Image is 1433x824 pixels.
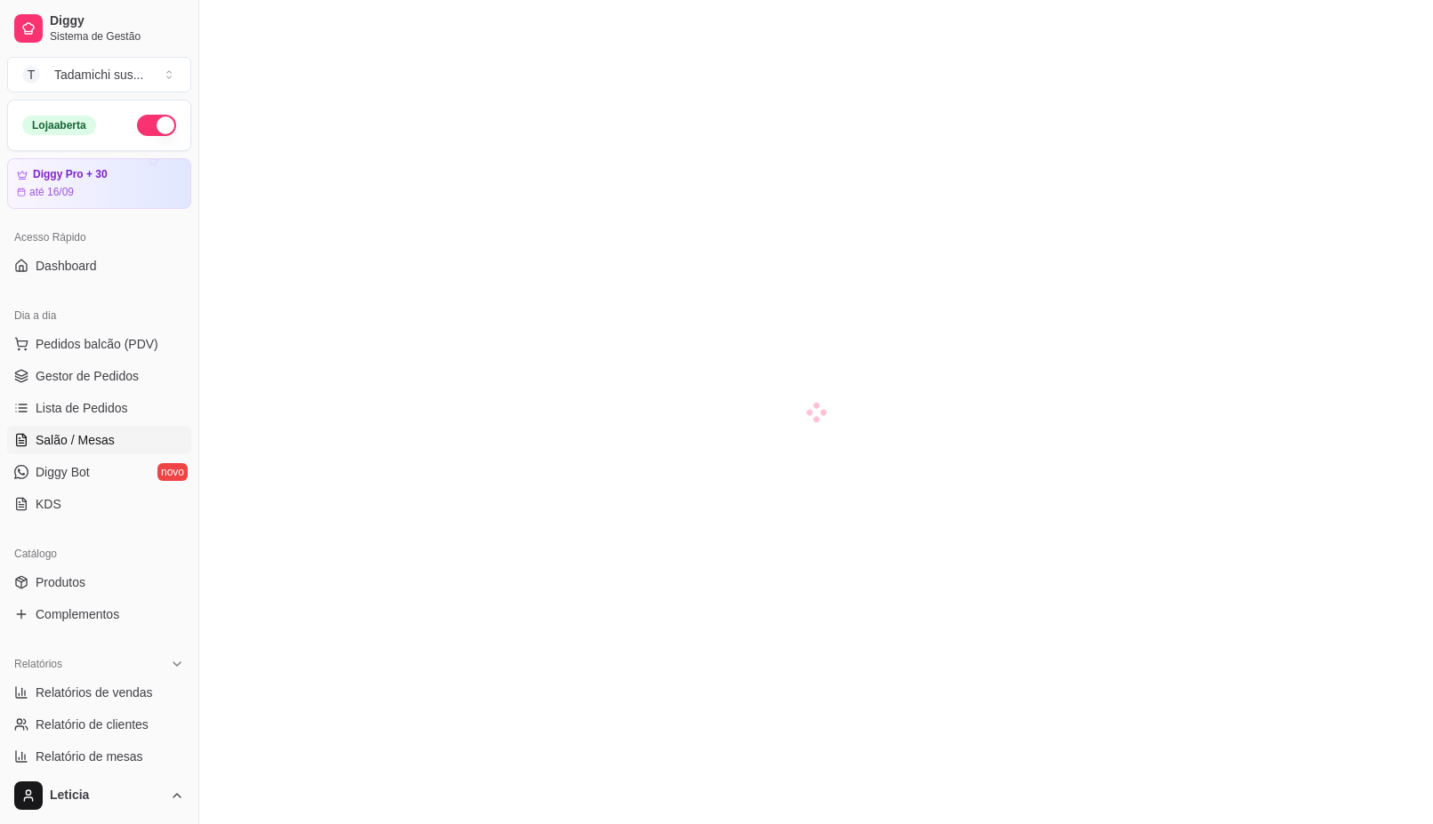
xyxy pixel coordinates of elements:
span: Sistema de Gestão [50,29,184,44]
span: Diggy Bot [36,463,90,481]
article: até 16/09 [29,185,74,199]
a: Dashboard [7,252,191,280]
a: KDS [7,490,191,518]
button: Alterar Status [137,115,176,136]
div: Tadamichi sus ... [54,66,143,84]
a: Lista de Pedidos [7,394,191,422]
span: Complementos [36,605,119,623]
span: Pedidos balcão (PDV) [36,335,158,353]
span: Leticia [50,788,163,804]
span: Relatório de mesas [36,748,143,765]
div: Dia a dia [7,301,191,330]
span: Gestor de Pedidos [36,367,139,385]
div: Catálogo [7,540,191,568]
span: Produtos [36,573,85,591]
span: T [22,66,40,84]
span: Lista de Pedidos [36,399,128,417]
button: Select a team [7,57,191,92]
a: Produtos [7,568,191,596]
button: Pedidos balcão (PDV) [7,330,191,358]
a: Complementos [7,600,191,628]
a: Relatório de mesas [7,742,191,771]
span: KDS [36,495,61,513]
span: Relatórios de vendas [36,684,153,701]
a: Relatórios de vendas [7,678,191,707]
span: Dashboard [36,257,97,275]
span: Diggy [50,13,184,29]
span: Relatórios [14,657,62,671]
div: Loja aberta [22,116,96,135]
a: Diggy Botnovo [7,458,191,486]
article: Diggy Pro + 30 [33,168,108,181]
button: Leticia [7,774,191,817]
a: Salão / Mesas [7,426,191,454]
a: Diggy Pro + 30até 16/09 [7,158,191,209]
span: Relatório de clientes [36,716,149,733]
a: DiggySistema de Gestão [7,7,191,50]
div: Acesso Rápido [7,223,191,252]
a: Gestor de Pedidos [7,362,191,390]
a: Relatório de clientes [7,710,191,739]
span: Salão / Mesas [36,431,115,449]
